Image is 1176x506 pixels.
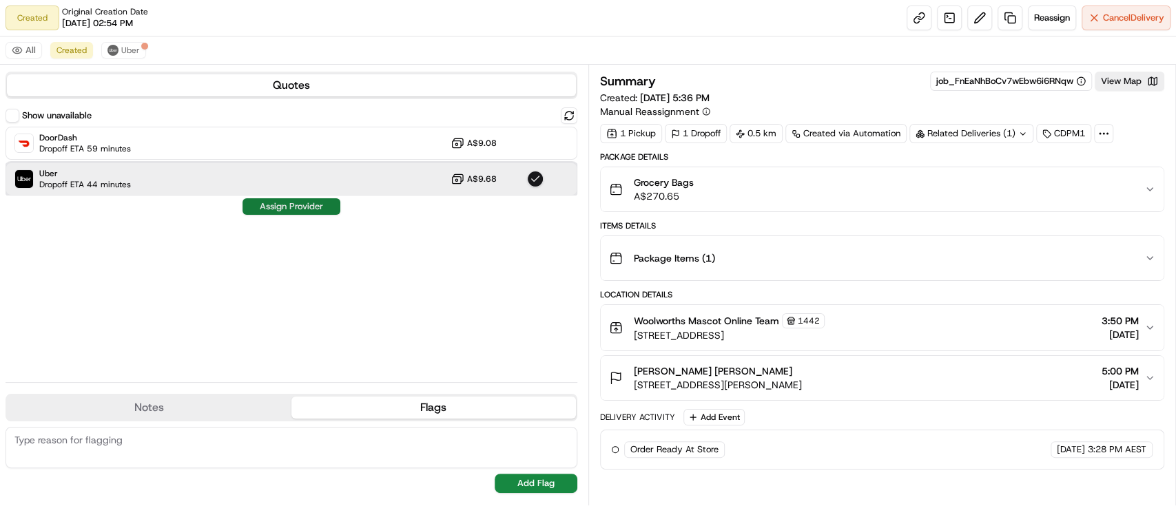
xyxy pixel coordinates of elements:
span: Uber [121,45,140,56]
div: Location Details [600,289,1165,300]
span: Dropoff ETA 44 minutes [39,179,131,190]
span: 3:50 PM [1102,314,1139,328]
button: job_FnEaNhBoCv7wEbw6i6RNqw [936,75,1086,87]
span: A$9.68 [467,173,497,185]
span: Grocery Bags [634,176,694,189]
span: [DATE] [1102,378,1139,392]
div: CDPM1 [1036,124,1091,143]
div: 0.5 km [730,124,783,143]
span: Uber [39,168,131,179]
span: [STREET_ADDRESS][PERSON_NAME] [634,378,802,392]
button: Notes [7,397,291,419]
span: Reassign [1034,12,1070,24]
span: Cancel Delivery [1103,12,1164,24]
div: Related Deliveries (1) [909,124,1033,143]
div: Delivery Activity [600,412,675,423]
div: 1 Dropoff [665,124,727,143]
button: Flags [291,397,576,419]
button: Manual Reassignment [600,105,710,118]
button: Reassign [1028,6,1076,30]
h3: Summary [600,75,656,87]
button: Created [50,42,93,59]
span: A$9.08 [467,138,497,149]
button: [PERSON_NAME] [PERSON_NAME][STREET_ADDRESS][PERSON_NAME]5:00 PM[DATE] [601,356,1164,400]
button: Add Event [683,409,745,425]
span: Manual Reassignment [600,105,699,118]
img: DoorDash [15,134,33,152]
button: View Map [1095,72,1164,91]
span: Created [56,45,87,56]
span: Created: [600,91,710,105]
span: 1442 [798,315,820,326]
span: DoorDash [39,132,131,143]
button: Assign Provider [243,198,340,215]
button: CancelDelivery [1082,6,1170,30]
button: A$9.68 [451,172,497,186]
span: Original Creation Date [62,6,148,17]
span: Dropoff ETA 59 minutes [39,143,131,154]
div: Package Details [600,151,1165,162]
a: Created via Automation [785,124,907,143]
button: Grocery BagsA$270.65 [601,167,1164,211]
img: Uber [15,170,33,188]
div: Items Details [600,220,1165,231]
button: A$9.08 [451,136,497,150]
button: All [6,42,42,59]
button: Add Flag [495,474,577,493]
span: Woolworths Mascot Online Team [634,314,779,328]
button: Quotes [7,74,576,96]
button: Woolworths Mascot Online Team1442[STREET_ADDRESS]3:50 PM[DATE] [601,305,1164,350]
span: 5:00 PM [1102,364,1139,378]
span: [DATE] [1102,328,1139,341]
label: Show unavailable [22,109,92,122]
span: [PERSON_NAME] [PERSON_NAME] [634,364,792,378]
span: [STREET_ADDRESS] [634,328,825,342]
span: Package Items ( 1 ) [634,251,715,265]
span: [DATE] 02:54 PM [62,17,133,30]
span: [DATE] [1057,443,1085,456]
div: 1 Pickup [600,124,662,143]
button: Uber [101,42,146,59]
span: Order Ready At Store [630,443,719,456]
button: Package Items (1) [601,236,1164,280]
span: A$270.65 [634,189,694,203]
span: 3:28 PM AEST [1088,443,1146,456]
img: uber-new-logo.jpeg [107,45,118,56]
span: [DATE] 5:36 PM [640,92,710,104]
